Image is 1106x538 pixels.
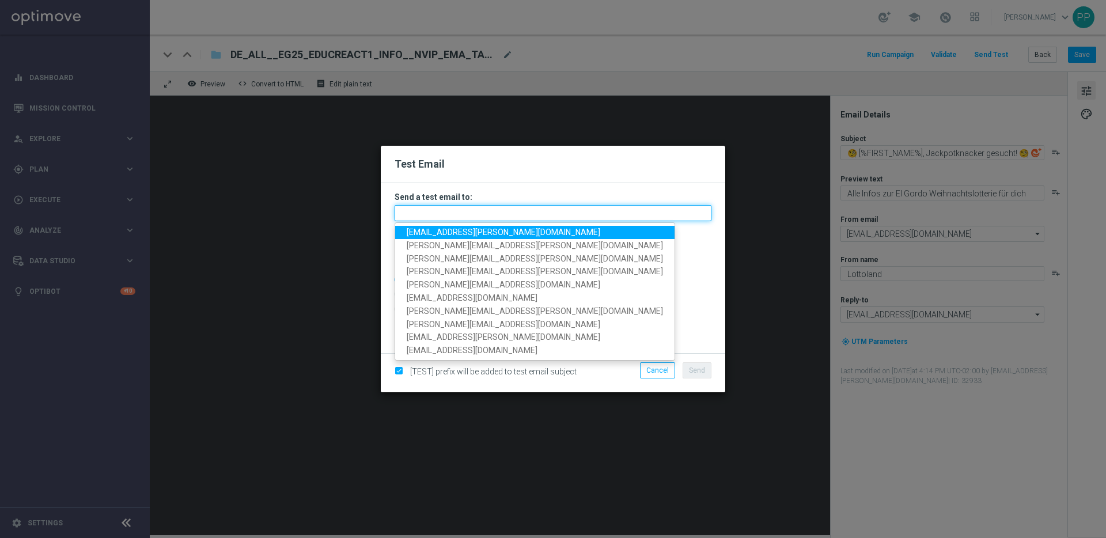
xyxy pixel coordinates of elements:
[395,226,675,239] a: [EMAIL_ADDRESS][PERSON_NAME][DOMAIN_NAME]
[640,362,675,378] button: Cancel
[395,305,675,318] a: [PERSON_NAME][EMAIL_ADDRESS][PERSON_NAME][DOMAIN_NAME]
[407,280,600,289] span: [PERSON_NAME][EMAIL_ADDRESS][DOMAIN_NAME]
[407,306,663,316] span: [PERSON_NAME][EMAIL_ADDRESS][PERSON_NAME][DOMAIN_NAME]
[410,367,577,376] span: [TEST] prefix will be added to test email subject
[395,157,711,171] h2: Test Email
[395,331,675,344] a: [EMAIL_ADDRESS][PERSON_NAME][DOMAIN_NAME]
[407,253,663,263] span: [PERSON_NAME][EMAIL_ADDRESS][PERSON_NAME][DOMAIN_NAME]
[395,239,675,252] a: [PERSON_NAME][EMAIL_ADDRESS][PERSON_NAME][DOMAIN_NAME]
[407,228,600,237] span: [EMAIL_ADDRESS][PERSON_NAME][DOMAIN_NAME]
[395,278,675,291] a: [PERSON_NAME][EMAIL_ADDRESS][DOMAIN_NAME]
[395,192,711,202] h3: Send a test email to:
[395,317,675,331] a: [PERSON_NAME][EMAIL_ADDRESS][DOMAIN_NAME]
[395,344,675,357] a: [EMAIL_ADDRESS][DOMAIN_NAME]
[395,265,675,278] a: [PERSON_NAME][EMAIL_ADDRESS][PERSON_NAME][DOMAIN_NAME]
[407,241,663,250] span: [PERSON_NAME][EMAIL_ADDRESS][PERSON_NAME][DOMAIN_NAME]
[683,362,711,378] button: Send
[407,293,537,302] span: [EMAIL_ADDRESS][DOMAIN_NAME]
[689,366,705,374] span: Send
[407,267,663,276] span: [PERSON_NAME][EMAIL_ADDRESS][PERSON_NAME][DOMAIN_NAME]
[395,291,675,305] a: [EMAIL_ADDRESS][DOMAIN_NAME]
[407,319,600,328] span: [PERSON_NAME][EMAIL_ADDRESS][DOMAIN_NAME]
[395,252,675,265] a: [PERSON_NAME][EMAIL_ADDRESS][PERSON_NAME][DOMAIN_NAME]
[407,332,600,342] span: [EMAIL_ADDRESS][PERSON_NAME][DOMAIN_NAME]
[407,346,537,355] span: [EMAIL_ADDRESS][DOMAIN_NAME]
